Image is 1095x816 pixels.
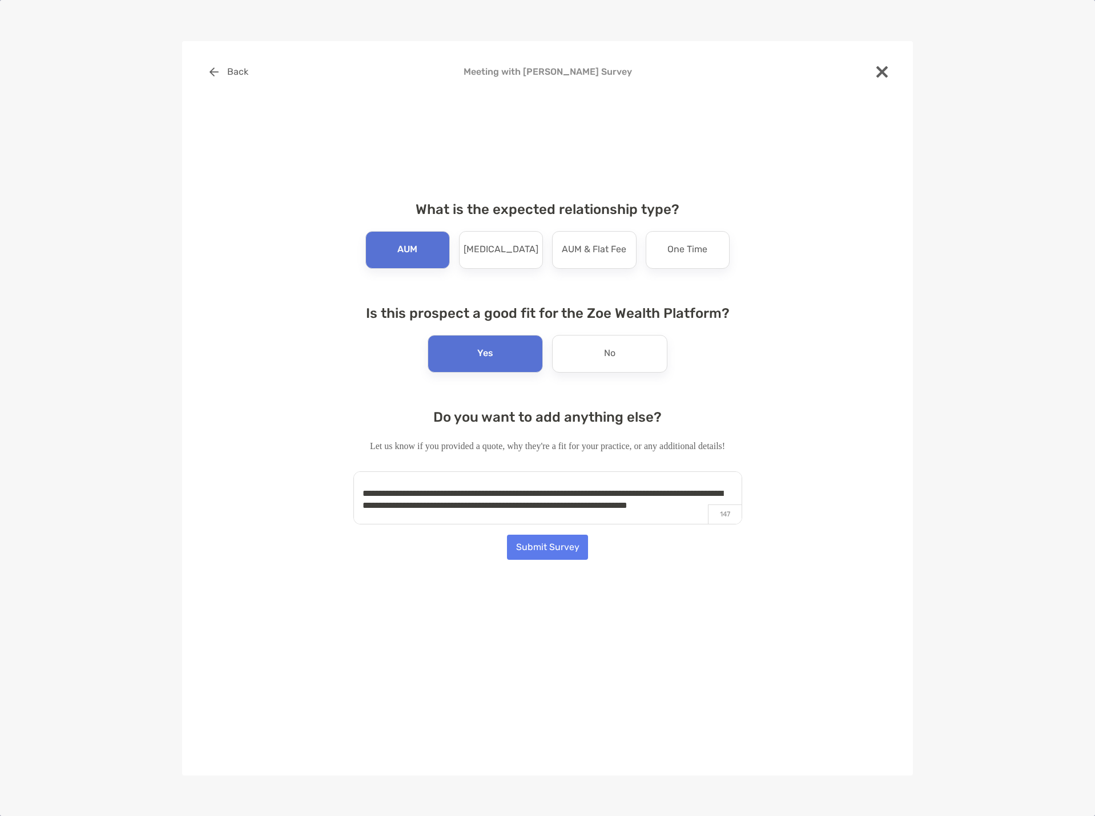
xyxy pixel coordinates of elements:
p: [MEDICAL_DATA] [464,241,538,259]
p: AUM & Flat Fee [562,241,626,259]
img: button icon [210,67,219,76]
h4: What is the expected relationship type? [353,201,742,217]
p: AUM [397,241,417,259]
p: 147 [708,504,742,524]
p: Yes [477,345,493,363]
h4: Do you want to add anything else? [353,409,742,425]
h4: Is this prospect a good fit for the Zoe Wealth Platform? [353,305,742,321]
p: No [604,345,615,363]
button: Submit Survey [507,535,588,560]
p: Let us know if you provided a quote, why they're a fit for your practice, or any additional details! [353,439,742,453]
img: close modal [876,66,888,78]
p: One Time [667,241,707,259]
h4: Meeting with [PERSON_NAME] Survey [200,66,895,77]
button: Back [200,59,257,84]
